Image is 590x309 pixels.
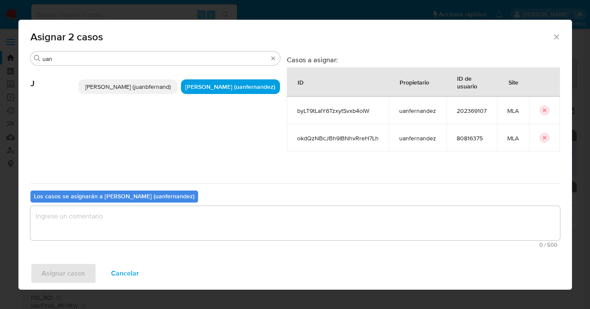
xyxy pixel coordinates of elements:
[297,107,379,115] span: byLT9tLalY6TzxytSvxb4olW
[507,134,519,142] span: MLA
[270,55,277,62] button: Borrar
[185,82,275,91] span: [PERSON_NAME] (uanfernandez)
[507,107,519,115] span: MLA
[552,33,560,40] button: Cerrar ventana
[447,68,497,96] div: ID de usuario
[18,20,572,290] div: assign-modal
[181,79,280,94] div: [PERSON_NAME] (uanfernandez)
[287,72,314,92] div: ID
[539,133,550,143] button: icon-button
[78,79,178,94] div: [PERSON_NAME] (juanbfernand)
[111,264,139,283] span: Cancelar
[42,55,268,63] input: Buscar analista
[457,107,487,115] span: 202369107
[389,72,439,92] div: Propietario
[34,192,195,200] b: Los casos se asignarán a [PERSON_NAME] (uanfernandez)
[30,32,553,42] span: Asignar 2 casos
[34,55,41,62] button: Buscar
[33,242,557,248] span: Máximo 500 caracteres
[498,72,529,92] div: Site
[100,263,150,284] button: Cancelar
[85,82,171,91] span: [PERSON_NAME] (juanbfernand)
[399,134,436,142] span: uanfernandez
[30,66,78,89] span: J
[297,134,379,142] span: okdQzNBcJBh9IBNhvRreH7Lh
[287,55,560,64] h3: Casos a asignar:
[539,105,550,115] button: icon-button
[399,107,436,115] span: uanfernandez
[457,134,487,142] span: 80816375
